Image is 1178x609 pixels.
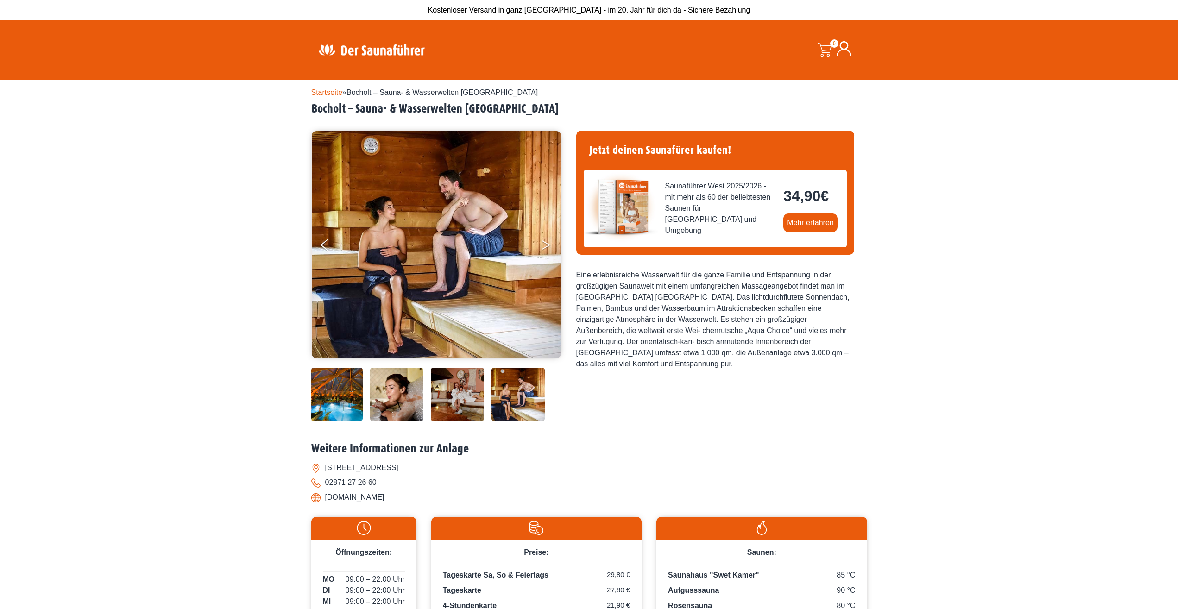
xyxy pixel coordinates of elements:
[323,574,335,585] span: MO
[584,170,658,244] img: der-saunafuehrer-2025-west.jpg
[576,270,854,370] div: Eine erlebnisreiche Wasserwelt für die ganze Familie und Entspannung in der großzügigen Saunawelt...
[428,6,750,14] span: Kostenloser Versand in ganz [GEOGRAPHIC_DATA] - im 20. Jahr für dich da - Sichere Bezahlung
[346,574,405,585] span: 09:00 – 22:00 Uhr
[661,521,862,535] img: Flamme-weiss.svg
[346,585,405,596] span: 09:00 – 22:00 Uhr
[311,442,867,456] h2: Weitere Informationen zur Anlage
[830,39,838,48] span: 0
[524,548,548,556] span: Preise:
[668,586,719,594] span: Aufgusssauna
[783,213,838,232] a: Mehr erfahren
[443,585,630,598] p: Tageskarte
[316,521,412,535] img: Uhr-weiss.svg
[321,235,344,258] button: Previous
[323,596,331,607] span: MI
[311,460,867,475] li: [STREET_ADDRESS]
[311,490,867,505] li: [DOMAIN_NAME]
[668,571,759,579] span: Saunahaus "Swet Kamer"
[311,475,867,490] li: 02871 27 26 60
[436,521,637,535] img: Preise-weiss.svg
[335,548,392,556] span: Öffnungszeiten:
[607,585,630,596] span: 27,80 €
[820,188,829,204] span: €
[837,585,855,596] span: 90 °C
[311,102,867,116] h2: Bocholt – Sauna- & Wasserwelten [GEOGRAPHIC_DATA]
[607,570,630,580] span: 29,80 €
[323,585,330,596] span: DI
[665,181,776,236] span: Saunaführer West 2025/2026 - mit mehr als 60 der beliebtesten Saunen für [GEOGRAPHIC_DATA] und Um...
[783,188,829,204] bdi: 34,90
[837,570,855,581] span: 85 °C
[584,138,847,163] h4: Jetzt deinen Saunafürer kaufen!
[443,570,630,583] p: Tageskarte Sa, So & Feiertags
[311,88,538,96] span: »
[311,88,343,96] a: Startseite
[747,548,776,556] span: Saunen:
[541,235,564,258] button: Next
[346,596,405,607] span: 09:00 – 22:00 Uhr
[346,88,538,96] span: Bocholt – Sauna- & Wasserwelten [GEOGRAPHIC_DATA]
